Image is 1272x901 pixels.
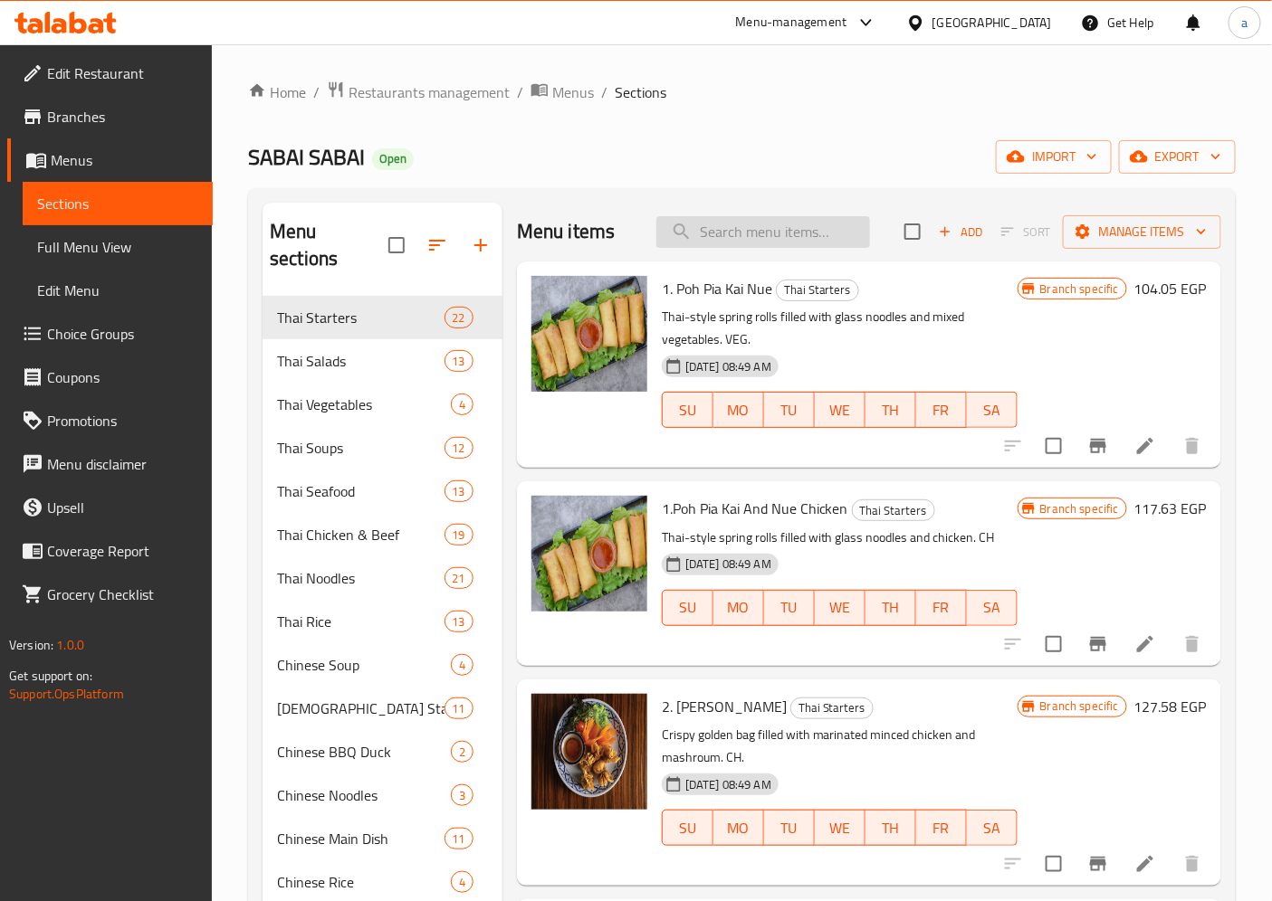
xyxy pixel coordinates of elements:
[531,81,594,104] a: Menus
[37,280,198,301] span: Edit Menu
[47,62,198,84] span: Edit Restaurant
[7,95,213,138] a: Branches
[277,871,451,893] span: Chinese Rice
[270,218,388,272] h2: Menu sections
[923,397,960,423] span: FR
[9,664,92,688] span: Get support on:
[990,218,1063,246] span: Select section first
[445,700,473,717] span: 11
[894,213,932,251] span: Select section
[277,654,451,676] div: Chinese Soup
[47,366,198,388] span: Coupons
[1033,697,1126,715] span: Branch specific
[7,573,213,616] a: Grocery Checklist
[263,643,502,687] div: Chinese Soup4
[263,817,502,860] div: Chinese Main Dish11
[1133,146,1221,168] span: export
[764,810,815,846] button: TU
[445,526,473,544] span: 19
[721,594,757,621] span: MO
[790,697,874,719] div: Thai Starters
[531,276,647,392] img: 1. Poh Pia Kai Nue
[662,392,713,428] button: SU
[822,397,858,423] span: WE
[974,397,1010,423] span: SA
[277,437,444,459] span: Thai Soups
[277,480,444,502] span: Thai Seafood
[662,590,713,626] button: SU
[277,784,451,806] div: Chinese Noodles
[47,583,198,605] span: Grocery Checklist
[974,594,1010,621] span: SA
[9,682,124,706] a: Support.OpsPlatform
[776,280,859,301] div: Thai Starters
[1076,842,1120,886] button: Branch-specific-item
[445,483,473,500] span: 13
[1063,215,1221,249] button: Manage items
[7,529,213,573] a: Coverage Report
[263,600,502,643] div: Thai Rice13
[932,13,1052,33] div: [GEOGRAPHIC_DATA]
[277,741,451,763] span: Chinese BBQ Duck
[771,397,808,423] span: TU
[967,392,1018,428] button: SA
[601,81,607,103] li: /
[277,350,444,372] div: Thai Salads
[615,81,666,103] span: Sections
[37,193,198,214] span: Sections
[47,323,198,345] span: Choice Groups
[445,697,473,719] div: items
[721,397,757,423] span: MO
[873,397,909,423] span: TH
[277,697,444,719] div: Chinese Starters
[777,280,858,300] span: Thai Starters
[248,81,306,103] a: Home
[1035,845,1073,883] span: Select to update
[277,697,444,719] span: [DEMOGRAPHIC_DATA] Starters
[7,138,213,182] a: Menus
[7,486,213,529] a: Upsell
[822,815,858,841] span: WE
[771,594,808,621] span: TU
[670,815,706,841] span: SU
[736,12,847,33] div: Menu-management
[23,182,213,225] a: Sections
[967,810,1018,846] button: SA
[445,830,473,848] span: 11
[866,590,916,626] button: TH
[662,495,848,522] span: 1.Poh Pia Kai And Nue Chicken
[452,787,473,804] span: 3
[873,815,909,841] span: TH
[277,307,444,328] span: Thai Starters
[277,611,444,632] span: Thai Rice
[263,339,502,383] div: Thai Salads13
[451,871,473,893] div: items
[451,394,473,415] div: items
[445,570,473,587] span: 21
[771,815,808,841] span: TU
[51,149,198,171] span: Menus
[56,633,84,657] span: 1.0.0
[47,497,198,518] span: Upsell
[1134,435,1156,457] a: Edit menu item
[815,810,866,846] button: WE
[263,556,502,600] div: Thai Noodles21
[517,81,523,103] li: /
[47,410,198,432] span: Promotions
[47,540,198,562] span: Coverage Report
[313,81,320,103] li: /
[445,350,473,372] div: items
[248,137,365,177] span: SABAI SABAI
[1076,424,1120,468] button: Branch-specific-item
[662,724,1018,769] p: Crispy golden bag filled with marinated minced chicken and mashroum. CH.
[451,654,473,676] div: items
[277,524,444,545] div: Thai Chicken & Beef
[37,236,198,258] span: Full Menu View
[713,810,764,846] button: MO
[263,687,502,730] div: [DEMOGRAPHIC_DATA] Starters11
[7,399,213,442] a: Promotions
